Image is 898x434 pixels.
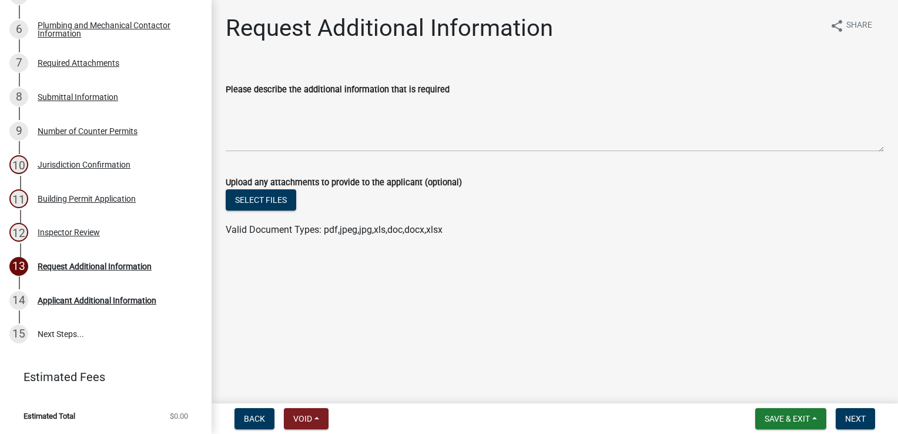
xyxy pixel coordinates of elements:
[9,223,28,242] div: 12
[755,408,826,429] button: Save & Exit
[765,414,810,423] span: Save & Exit
[234,408,274,429] button: Back
[38,21,193,38] div: Plumbing and Mechanical Contactor Information
[244,414,265,423] span: Back
[226,224,443,235] span: Valid Document Types: pdf,jpeg,jpg,xls,doc,docx,xlsx
[830,19,844,33] i: share
[38,127,138,135] div: Number of Counter Permits
[38,195,136,203] div: Building Permit Application
[226,189,296,211] button: Select files
[9,365,193,389] a: Estimated Fees
[9,122,28,141] div: 9
[9,291,28,310] div: 14
[38,93,118,101] div: Submittal Information
[226,179,462,187] label: Upload any attachments to provide to the applicant (optional)
[38,161,130,169] div: Jurisdiction Confirmation
[170,412,188,420] span: $0.00
[846,19,872,33] span: Share
[38,262,152,271] div: Request Additional Information
[836,408,875,429] button: Next
[226,86,450,94] label: Please describe the additional information that is required
[38,228,100,236] div: Inspector Review
[24,412,75,420] span: Estimated Total
[9,189,28,208] div: 11
[9,257,28,276] div: 13
[845,414,866,423] span: Next
[9,325,28,343] div: 15
[9,54,28,72] div: 7
[9,20,28,39] div: 6
[9,155,28,174] div: 10
[226,14,553,42] h1: Request Additional Information
[293,414,312,423] span: Void
[38,296,156,305] div: Applicant Additional Information
[820,14,882,37] button: shareShare
[38,59,119,67] div: Required Attachments
[284,408,329,429] button: Void
[9,88,28,106] div: 8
